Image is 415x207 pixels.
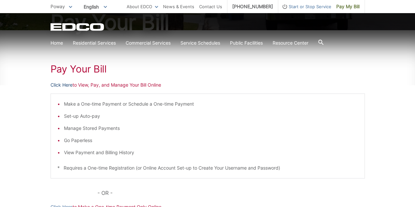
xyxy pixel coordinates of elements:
[64,149,358,156] li: View Payment and Billing History
[79,1,112,12] span: English
[180,39,220,47] a: Service Schedules
[64,113,358,120] li: Set-up Auto-pay
[57,164,358,172] p: * Requires a One-time Registration (or Online Account Set-up to Create Your Username and Password)
[51,39,63,47] a: Home
[230,39,263,47] a: Public Facilities
[64,125,358,132] li: Manage Stored Payments
[336,3,360,10] span: Pay My Bill
[51,81,73,89] a: Click Here
[199,3,222,10] a: Contact Us
[51,63,365,75] h1: Pay Your Bill
[97,188,364,197] p: - OR -
[126,39,171,47] a: Commercial Services
[64,137,358,144] li: Go Paperless
[51,23,105,31] a: EDCD logo. Return to the homepage.
[51,81,365,89] p: to View, Pay, and Manage Your Bill Online
[73,39,116,47] a: Residential Services
[64,100,358,108] li: Make a One-time Payment or Schedule a One-time Payment
[273,39,308,47] a: Resource Center
[127,3,158,10] a: About EDCO
[51,4,65,9] span: Poway
[163,3,194,10] a: News & Events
